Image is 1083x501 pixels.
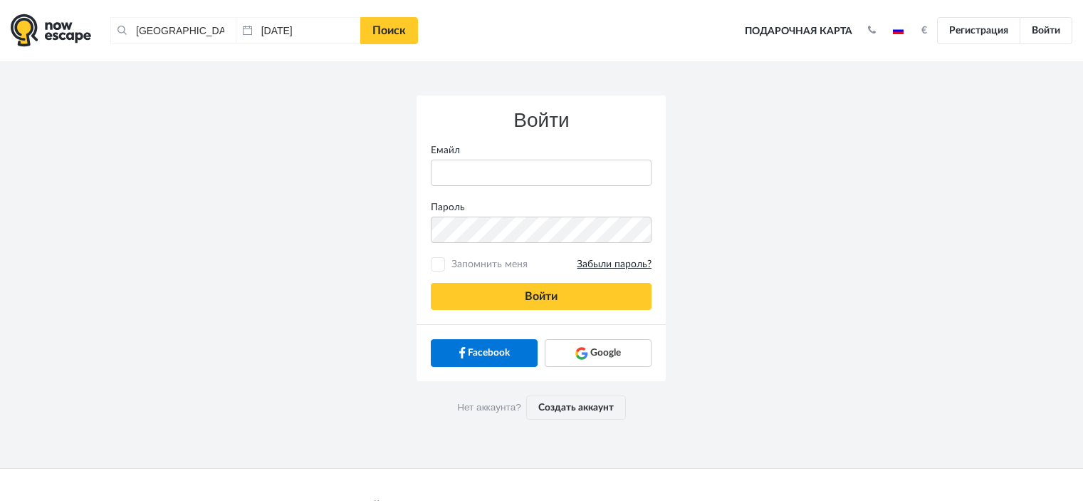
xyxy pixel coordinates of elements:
[11,14,91,47] img: logo
[448,257,652,272] span: Запомнить меня
[740,16,857,47] a: Подарочная карта
[577,258,652,272] a: Забыли пароль?
[420,143,662,157] label: Емайл
[431,339,538,366] a: Facebook
[431,283,652,310] button: Войти
[937,17,1020,44] a: Регистрация
[893,27,904,34] img: ru.jpg
[431,110,652,132] h3: Войти
[545,339,652,366] a: Google
[468,346,510,360] span: Facebook
[921,26,927,36] strong: €
[360,17,418,44] a: Поиск
[236,17,361,44] input: Дата
[914,24,934,38] button: €
[417,381,666,434] div: Нет аккаунта?
[110,17,236,44] input: Город или название квеста
[590,346,621,360] span: Google
[434,260,443,269] input: Запомнить меняЗабыли пароль?
[526,396,626,420] a: Создать аккаунт
[420,200,662,215] label: Пароль
[1020,17,1072,44] a: Войти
